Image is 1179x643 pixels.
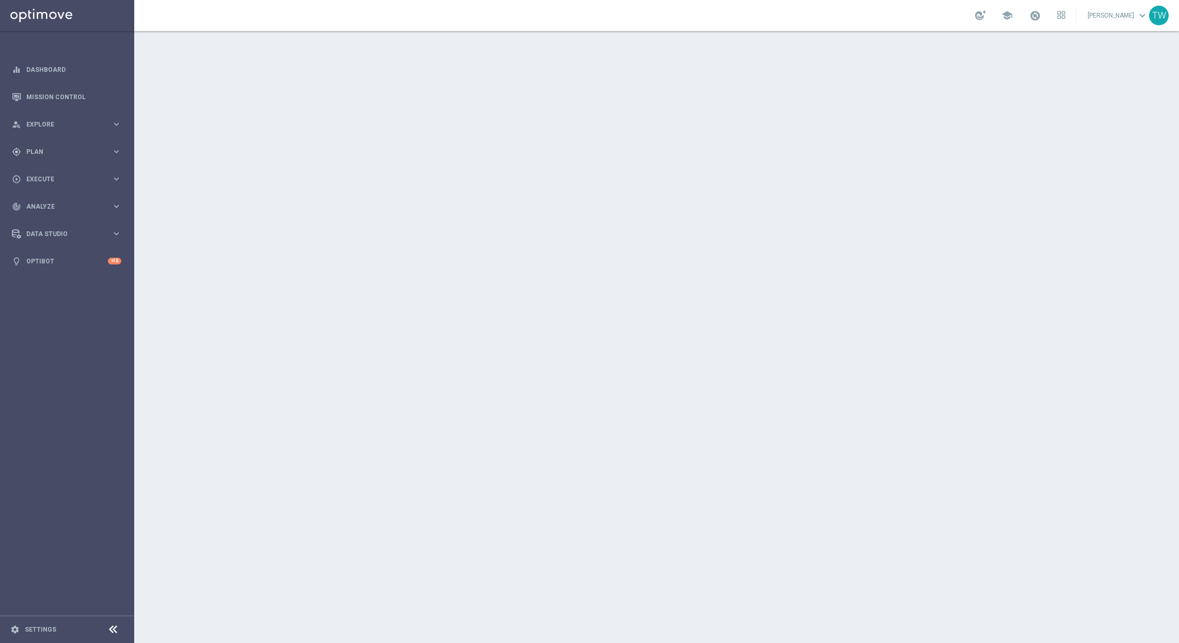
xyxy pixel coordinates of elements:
[26,56,121,83] a: Dashboard
[26,176,111,182] span: Execute
[1087,8,1149,23] a: [PERSON_NAME]keyboard_arrow_down
[12,202,21,211] i: track_changes
[111,119,121,129] i: keyboard_arrow_right
[10,625,20,634] i: settings
[111,174,121,184] i: keyboard_arrow_right
[26,247,108,275] a: Optibot
[11,93,122,101] button: Mission Control
[1149,6,1169,25] div: TW
[12,65,21,74] i: equalizer
[12,120,111,129] div: Explore
[26,231,111,237] span: Data Studio
[108,258,121,264] div: +10
[12,247,121,275] div: Optibot
[26,203,111,210] span: Analyze
[26,83,121,111] a: Mission Control
[25,626,56,633] a: Settings
[12,147,111,156] div: Plan
[111,147,121,156] i: keyboard_arrow_right
[26,121,111,128] span: Explore
[12,120,21,129] i: person_search
[11,257,122,265] button: lightbulb Optibot +10
[111,229,121,239] i: keyboard_arrow_right
[1137,10,1148,21] span: keyboard_arrow_down
[11,202,122,211] button: track_changes Analyze keyboard_arrow_right
[11,175,122,183] button: play_circle_outline Execute keyboard_arrow_right
[12,202,111,211] div: Analyze
[11,148,122,156] button: gps_fixed Plan keyboard_arrow_right
[12,56,121,83] div: Dashboard
[11,230,122,238] button: Data Studio keyboard_arrow_right
[12,229,111,239] div: Data Studio
[12,257,21,266] i: lightbulb
[12,175,21,184] i: play_circle_outline
[11,66,122,74] button: equalizer Dashboard
[26,149,111,155] span: Plan
[12,147,21,156] i: gps_fixed
[12,83,121,111] div: Mission Control
[12,175,111,184] div: Execute
[111,201,121,211] i: keyboard_arrow_right
[11,120,122,129] button: person_search Explore keyboard_arrow_right
[1001,10,1013,21] span: school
